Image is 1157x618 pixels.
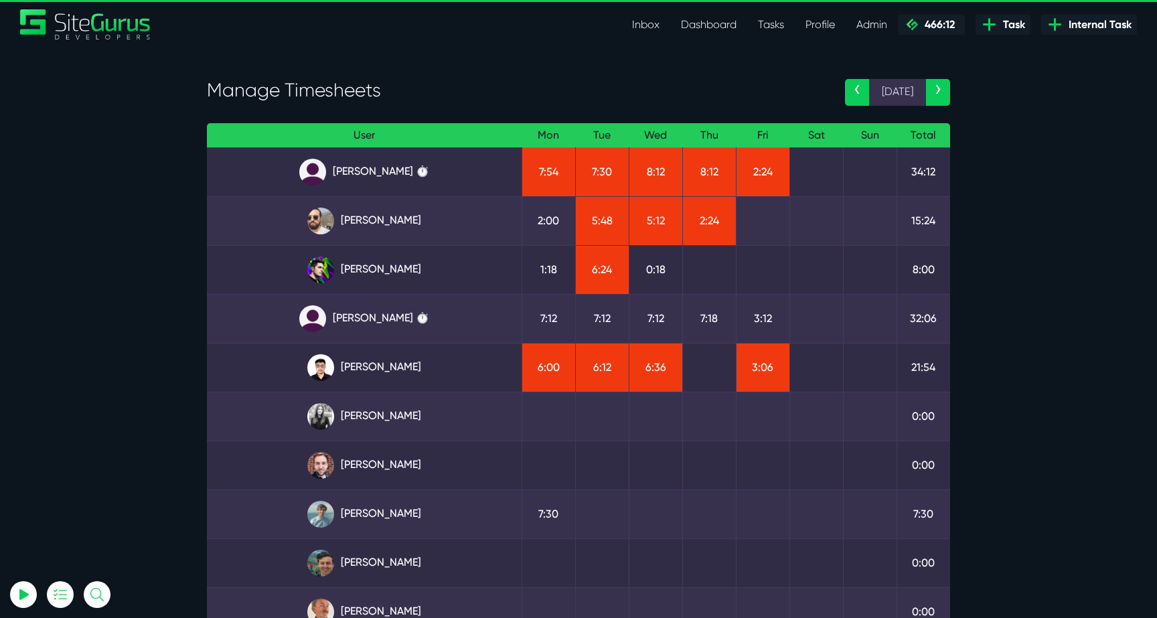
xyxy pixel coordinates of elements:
[307,403,334,430] img: rgqpcqpgtbr9fmz9rxmm.jpg
[218,354,511,381] a: [PERSON_NAME]
[629,245,682,294] td: 0:18
[682,294,736,343] td: 7:18
[522,147,575,196] td: 7:54
[218,550,511,576] a: [PERSON_NAME]
[898,15,965,35] a: 466:12
[522,343,575,392] td: 6:00
[575,196,629,245] td: 5:48
[307,354,334,381] img: xv1kmavyemxtguplm5ir.png
[843,123,897,148] th: Sun
[998,17,1025,33] span: Task
[869,79,926,106] span: [DATE]
[976,15,1030,35] a: Task
[897,392,950,441] td: 0:00
[897,441,950,489] td: 0:00
[218,208,511,234] a: [PERSON_NAME]
[682,123,736,148] th: Thu
[621,11,670,38] a: Inbox
[897,196,950,245] td: 15:24
[1063,17,1132,33] span: Internal Task
[747,11,795,38] a: Tasks
[575,245,629,294] td: 6:24
[522,294,575,343] td: 7:12
[795,11,846,38] a: Profile
[897,343,950,392] td: 21:54
[307,501,334,528] img: tkl4csrki1nqjgf0pb1z.png
[307,208,334,234] img: ublsy46zpoyz6muduycb.jpg
[218,256,511,283] a: [PERSON_NAME]
[846,11,898,38] a: Admin
[926,79,950,106] a: ›
[789,123,843,148] th: Sat
[307,452,334,479] img: tfogtqcjwjterk6idyiu.jpg
[20,9,151,40] a: SiteGurus
[897,147,950,196] td: 34:12
[307,550,334,576] img: esb8jb8dmrsykbqurfoz.jpg
[575,123,629,148] th: Tue
[845,79,869,106] a: ‹
[218,452,511,479] a: [PERSON_NAME]
[207,123,522,148] th: User
[522,489,575,538] td: 7:30
[218,305,511,332] a: [PERSON_NAME] ⏱️
[575,147,629,196] td: 7:30
[682,196,736,245] td: 2:24
[522,245,575,294] td: 1:18
[736,294,789,343] td: 3:12
[682,147,736,196] td: 8:12
[575,343,629,392] td: 6:12
[736,343,789,392] td: 3:06
[629,343,682,392] td: 6:36
[897,123,950,148] th: Total
[20,9,151,40] img: Sitegurus Logo
[897,489,950,538] td: 7:30
[207,79,825,102] h3: Manage Timesheets
[218,159,511,185] a: [PERSON_NAME] ⏱️
[1041,15,1137,35] a: Internal Task
[670,11,747,38] a: Dashboard
[629,147,682,196] td: 8:12
[218,501,511,528] a: [PERSON_NAME]
[522,196,575,245] td: 2:00
[736,147,789,196] td: 2:24
[919,18,955,31] span: 466:12
[897,245,950,294] td: 8:00
[299,305,326,332] img: default_qrqg0b.png
[736,123,789,148] th: Fri
[218,403,511,430] a: [PERSON_NAME]
[307,256,334,283] img: rxuxidhawjjb44sgel4e.png
[629,294,682,343] td: 7:12
[897,294,950,343] td: 32:06
[629,123,682,148] th: Wed
[575,294,629,343] td: 7:12
[299,159,326,185] img: default_qrqg0b.png
[897,538,950,587] td: 0:00
[629,196,682,245] td: 5:12
[522,123,575,148] th: Mon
